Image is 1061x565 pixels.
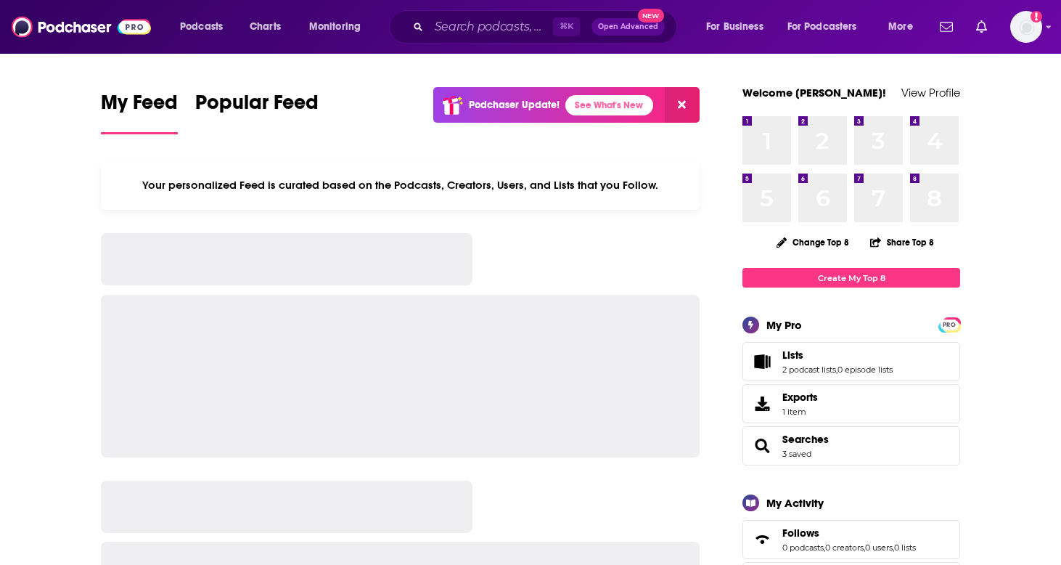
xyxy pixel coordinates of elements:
[747,529,777,550] a: Follows
[299,15,380,38] button: open menu
[782,349,893,362] a: Lists
[742,426,960,466] span: Searches
[787,17,857,37] span: For Podcasters
[469,99,560,111] p: Podchaser Update!
[1010,11,1042,43] span: Logged in as ncannella
[429,15,553,38] input: Search podcasts, credits, & more...
[970,15,993,39] a: Show notifications dropdown
[941,319,958,330] a: PRO
[782,391,818,404] span: Exports
[12,13,151,41] img: Podchaser - Follow, Share and Rate Podcasts
[1031,11,1042,23] svg: Add a profile image
[195,90,319,123] span: Popular Feed
[782,433,829,446] a: Searches
[1010,11,1042,43] button: Show profile menu
[825,542,864,553] a: 0 creators
[865,542,893,553] a: 0 users
[782,527,819,540] span: Follows
[565,95,653,115] a: See What's New
[934,15,959,39] a: Show notifications dropdown
[747,436,777,456] a: Searches
[778,15,878,38] button: open menu
[878,15,931,38] button: open menu
[893,542,894,553] span: ,
[101,90,178,134] a: My Feed
[696,15,782,38] button: open menu
[403,10,691,44] div: Search podcasts, credits, & more...
[101,160,700,210] div: Your personalized Feed is curated based on the Podcasts, Creators, Users, and Lists that you Follow.
[782,527,916,540] a: Follows
[1010,11,1042,43] img: User Profile
[170,15,242,38] button: open menu
[782,349,803,362] span: Lists
[837,365,893,375] a: 0 episode lists
[706,17,763,37] span: For Business
[782,449,811,459] a: 3 saved
[864,542,865,553] span: ,
[836,365,837,375] span: ,
[598,23,658,31] span: Open Advanced
[747,351,777,372] a: Lists
[240,15,290,38] a: Charts
[742,268,960,288] a: Create My Top 8
[250,17,281,37] span: Charts
[742,342,960,381] span: Lists
[638,9,664,23] span: New
[766,496,824,510] div: My Activity
[742,520,960,559] span: Follows
[101,90,178,123] span: My Feed
[869,228,935,256] button: Share Top 8
[894,542,916,553] a: 0 lists
[742,384,960,423] a: Exports
[782,542,824,553] a: 0 podcasts
[742,86,886,99] a: Welcome [PERSON_NAME]!
[591,18,665,36] button: Open AdvancedNew
[901,86,960,99] a: View Profile
[782,407,818,417] span: 1 item
[782,365,836,375] a: 2 podcast lists
[180,17,223,37] span: Podcasts
[766,318,802,332] div: My Pro
[768,233,858,251] button: Change Top 8
[195,90,319,134] a: Popular Feed
[309,17,361,37] span: Monitoring
[747,394,777,414] span: Exports
[824,542,825,553] span: ,
[553,17,580,36] span: ⌘ K
[888,17,913,37] span: More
